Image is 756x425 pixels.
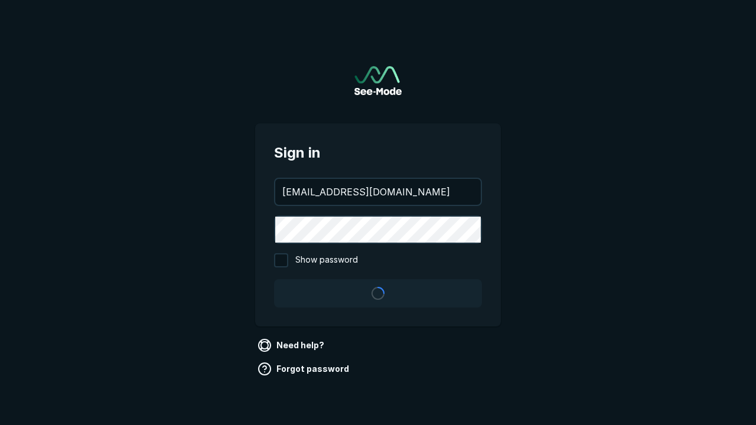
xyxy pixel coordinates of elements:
a: Go to sign in [354,66,402,95]
input: your@email.com [275,179,481,205]
span: Sign in [274,142,482,164]
a: Forgot password [255,359,354,378]
img: See-Mode Logo [354,66,402,95]
a: Need help? [255,336,329,355]
span: Show password [295,253,358,267]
